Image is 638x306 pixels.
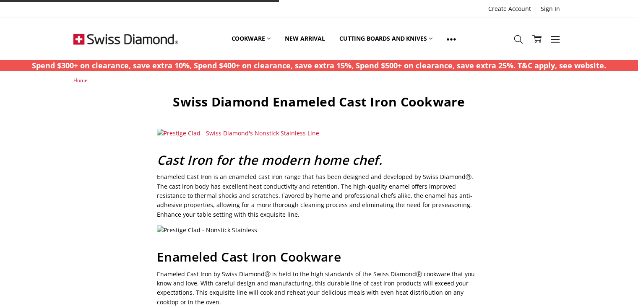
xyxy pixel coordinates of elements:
em: Cast Iron for the modern home chef. [157,151,382,169]
span: Enameled Cast Iron Cookware [157,248,341,265]
p: Enameled Cast Iron is an enameled cast iron range that has been designed and developed by Swiss D... [157,172,481,219]
a: Show All [440,20,463,58]
p: Spend $300+ on clearance, save extra 10%, Spend $400+ on clearance, save extra 15%, Spend $500+ o... [32,60,606,71]
a: Cookware [224,20,278,57]
a: Create Account [484,3,536,15]
a: New arrival [278,20,332,57]
img: Prestige Clad - Swiss Diamond's Nonstick Stainless Line [157,129,319,138]
a: Sign In [536,3,565,15]
img: Free Shipping On Every Order [73,18,178,60]
a: Home [73,77,88,84]
a: Cutting boards and knives [332,20,440,57]
h1: Swiss Diamond Enameled Cast Iron Cookware [157,94,481,110]
img: Prestige Clad - Nonstick Stainless [157,226,257,235]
